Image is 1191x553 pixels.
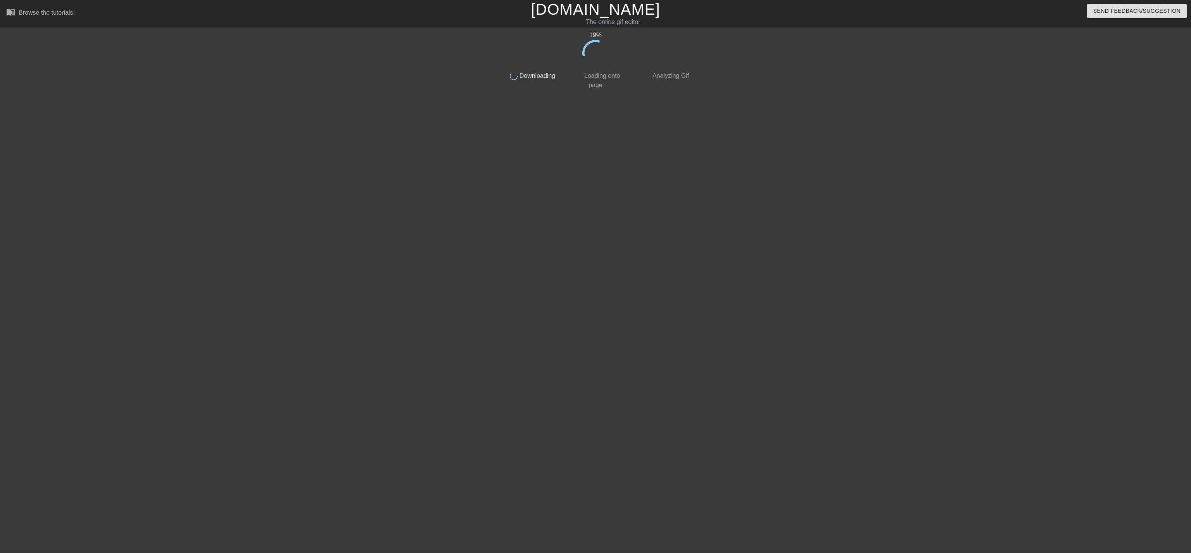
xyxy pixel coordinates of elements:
span: Loading onto page [582,72,620,88]
div: The online gif editor [401,17,825,27]
span: Send Feedback/Suggestion [1093,6,1181,16]
a: [DOMAIN_NAME] [531,1,660,18]
span: Downloading [518,72,555,79]
div: 19 % [498,31,693,40]
span: menu_book [6,7,16,17]
a: Browse the tutorials! [6,7,75,19]
span: Analyzing Gif [651,72,689,79]
div: Browse the tutorials! [19,9,75,16]
button: Send Feedback/Suggestion [1087,4,1187,18]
